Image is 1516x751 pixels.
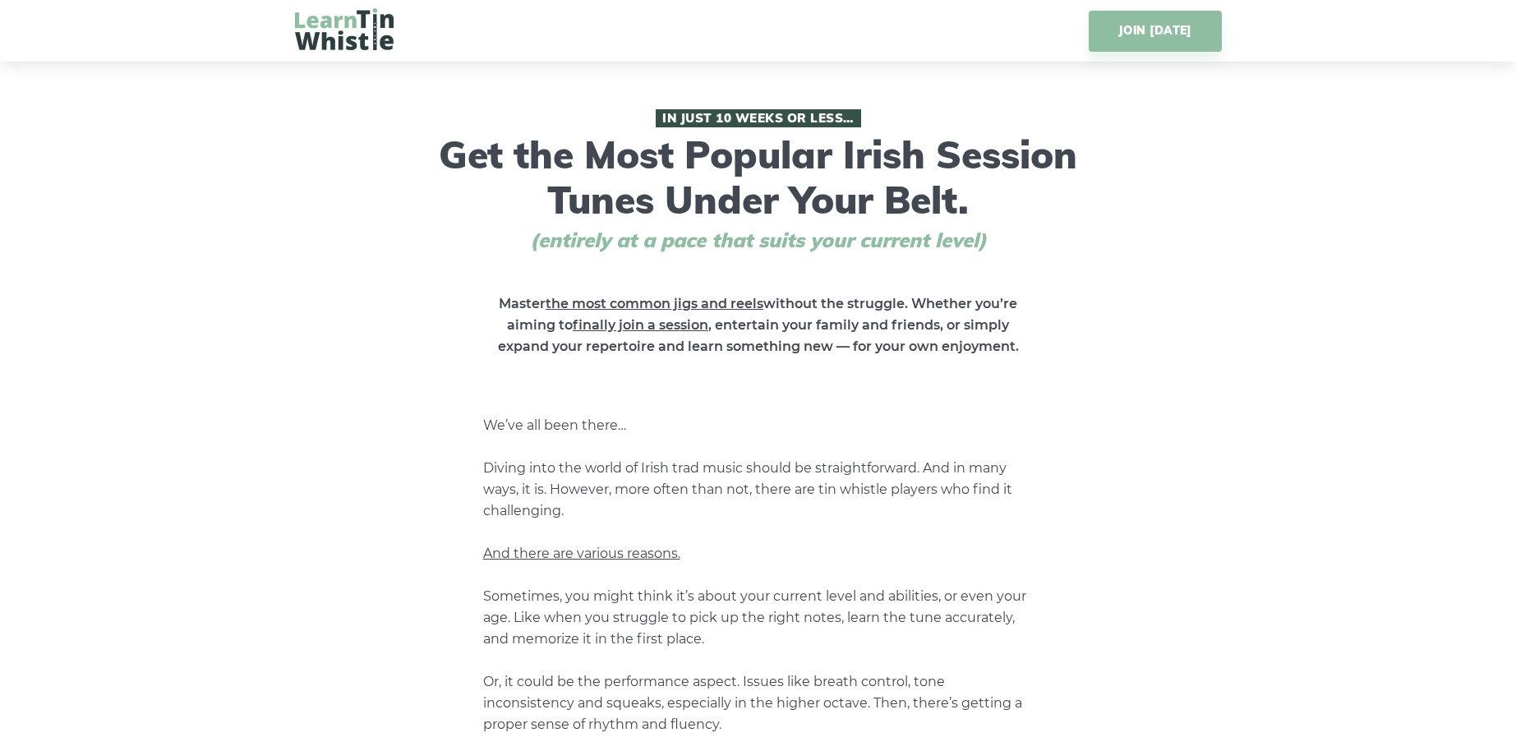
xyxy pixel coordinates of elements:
[498,296,1019,354] strong: Master without the struggle. Whether you’re aiming to , entertain your family and friends, or sim...
[1089,11,1221,52] a: JOIN [DATE]
[483,546,680,561] span: And there are various reasons.
[546,296,763,311] span: the most common jigs and reels
[656,109,861,127] span: In Just 10 Weeks or Less…
[295,8,394,50] img: LearnTinWhistle.com
[500,228,1017,252] span: (entirely at a pace that suits your current level)
[573,317,708,333] span: finally join a session
[434,109,1083,252] h1: Get the Most Popular Irish Session Tunes Under Your Belt.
